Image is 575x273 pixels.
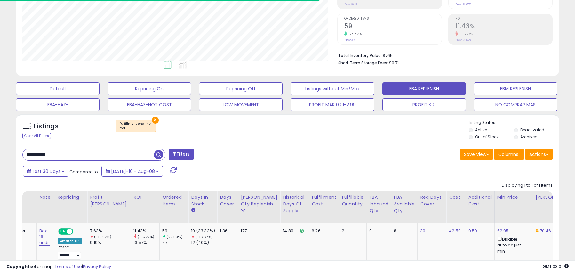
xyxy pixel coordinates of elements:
[220,194,235,207] div: Days Cover
[342,194,364,207] div: Fulfillable Quantity
[16,98,100,111] button: FBA-HAZ-
[283,228,304,234] div: 14.80
[283,194,306,214] div: Historical Days Of Supply
[497,194,530,201] div: Min Price
[55,263,82,269] a: Terms of Use
[33,168,60,174] span: Last 30 Days
[238,191,280,223] th: Please note that this number is a calculation based on your required days of coverage and your ve...
[449,194,463,201] div: Cost
[389,60,399,66] span: $0.71
[291,98,374,111] button: PROFIT MAR 0.01-2.99
[420,194,443,207] div: Req Days Cover
[543,263,569,269] span: 2025-09-8 03:01 GMT
[191,240,217,245] div: 12 (40%)
[162,228,188,234] div: 59
[502,182,553,189] div: Displaying 1 to 1 of 1 items
[94,234,111,239] small: (-16.97%)
[72,229,82,234] span: OFF
[312,194,336,207] div: Fulfillment Cost
[191,194,214,207] div: Days In Stock
[166,234,182,239] small: (25.53%)
[83,263,111,269] a: Privacy Policy
[291,82,374,95] button: Listings without Min/Max
[394,194,415,214] div: FBA Available Qty
[199,82,283,95] button: Repricing Off
[58,194,85,201] div: Repricing
[344,38,355,42] small: Prev: 47
[497,236,528,254] div: Disable auto adjust min
[344,2,357,6] small: Prev: $271
[119,121,152,131] span: Fulfillment channel :
[420,228,425,234] a: 30
[6,264,111,270] div: seller snap | |
[458,32,473,36] small: -15.77%
[369,194,388,214] div: FBA inbound Qty
[119,126,152,131] div: fba
[59,229,67,234] span: ON
[108,82,191,95] button: Repricing On
[338,60,388,66] b: Short Term Storage Fees:
[497,228,509,234] a: 62.95
[241,228,275,234] div: 177
[69,169,99,175] span: Compared to:
[195,234,212,239] small: (-16.67%)
[475,127,487,132] label: Active
[312,228,334,234] div: 6.26
[342,228,362,234] div: 2
[344,22,441,31] h2: 59
[199,98,283,111] button: LOW MOVEMENT
[347,32,362,36] small: 25.53%
[58,238,83,244] div: Amazon AI *
[468,228,477,234] a: 0.50
[133,228,159,234] div: 11.43%
[90,194,128,207] div: Profit [PERSON_NAME]
[460,149,493,160] button: Save View
[338,51,548,59] li: $765
[39,228,50,246] a: Box: 18 unds
[58,245,83,260] div: Preset:
[455,2,471,6] small: Prev: 10.22%
[455,22,552,31] h2: 11.43%
[6,263,30,269] strong: Copyright
[162,240,188,245] div: 47
[540,228,551,234] a: 70.46
[475,134,499,140] label: Out of Stock
[34,122,59,131] h5: Listings
[16,82,100,95] button: Default
[90,240,131,245] div: 9.19%
[133,194,157,201] div: ROI
[220,228,233,234] div: 1.36
[169,149,194,160] button: Filters
[108,98,191,111] button: FBA-HAZ-NOT COST
[474,98,557,111] button: NO COMPRAR MAS
[382,82,466,95] button: FBA REPLENISH
[152,117,159,124] button: ×
[162,194,186,207] div: Ordered Items
[536,194,574,201] div: [PERSON_NAME]
[241,194,277,207] div: [PERSON_NAME] Qty Replenish
[469,120,559,126] p: Listing States:
[455,17,552,20] span: ROI
[382,98,466,111] button: PROFIT < 0
[39,194,52,201] div: Note
[344,17,441,20] span: Ordered Items
[520,134,538,140] label: Archived
[498,151,518,157] span: Columns
[468,194,492,207] div: Additional Cost
[394,228,412,234] div: 8
[138,234,154,239] small: (-15.77%)
[455,38,471,42] small: Prev: 13.57%
[191,228,217,234] div: 10 (33.33%)
[369,228,386,234] div: 0
[494,149,524,160] button: Columns
[474,82,557,95] button: FBM REPLENISH
[111,168,155,174] span: [DATE]-10 - Aug-08
[525,149,553,160] button: Actions
[101,166,163,177] button: [DATE]-10 - Aug-08
[133,240,159,245] div: 13.57%
[449,228,461,234] a: 42.50
[520,127,544,132] label: Deactivated
[23,166,68,177] button: Last 30 Days
[22,133,51,139] div: Clear All Filters
[90,228,131,234] div: 7.63%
